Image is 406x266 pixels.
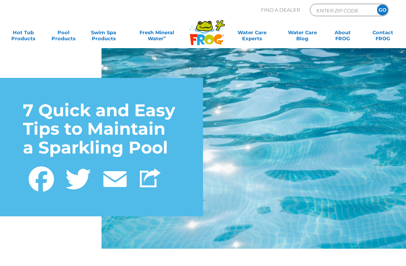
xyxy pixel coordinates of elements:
img: Share [140,169,161,187]
input: Zip Code Form [316,6,367,15]
a: Water CareExperts [226,29,278,44]
a: Water CareBlog [287,29,318,44]
sup: ∞ [164,35,166,39]
p: Find A Dealer [261,4,300,16]
h1: 7 Quick and Easy Tips to Maintain a Sparkling Pool [23,101,180,157]
input: GO [377,5,388,15]
a: ContactFROG [367,29,398,44]
a: Email [97,162,133,193]
a: Hot TubProducts [8,29,39,44]
img: Overhead shot of pool water that gleams in the sunlight [101,46,406,249]
a: PoolProducts [48,29,79,44]
a: Twitter [60,162,97,193]
a: Swim SpaProducts [88,29,119,44]
a: Facebook [23,162,60,193]
a: Fresh MineralWater∞ [128,29,185,44]
a: AboutFROG [327,29,358,44]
